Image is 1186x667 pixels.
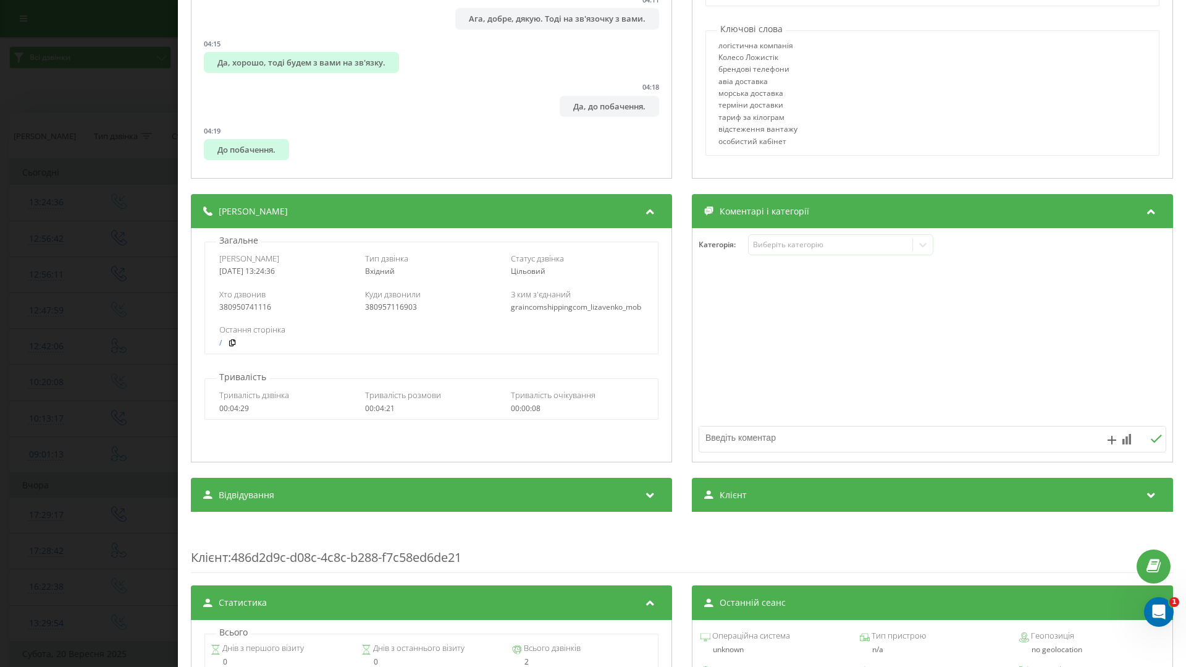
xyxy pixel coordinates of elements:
div: unknown [700,645,846,654]
div: 04:15 [204,39,221,48]
span: Днів з першого візиту [221,642,304,655]
span: Тип пристрою [870,630,926,642]
span: Днів з останнього візиту [371,642,465,655]
span: Остання сторінка [219,324,285,335]
p: Всього [216,626,251,639]
span: Тип дзвінка [365,253,408,264]
p: Ключові слова [717,23,786,35]
div: graincomshippingcom_lizavenko_mob [511,303,644,312]
div: 00:04:21 [365,404,498,413]
span: Куди дзвонили [365,289,421,300]
div: брендові телефони [718,65,797,77]
div: логістична компанія [718,41,797,53]
div: 380957116903 [365,303,498,312]
span: Тривалість очікування [511,389,595,401]
span: Цільовий [511,266,545,276]
span: 1 [1169,597,1179,607]
span: З ким з'єднаний [511,289,571,300]
span: [PERSON_NAME] [219,253,279,264]
p: Загальне [216,234,261,247]
iframe: Intercom live chat [1144,597,1174,627]
div: авіа доставка [718,77,797,89]
div: особистий кабінет [718,137,797,149]
div: Да, до побачення. [560,96,659,117]
div: 04:19 [204,126,221,135]
div: Да, хорошо, тоді будем з вами на зв'язку. [204,52,399,73]
div: тариф за кілограм [718,113,797,125]
span: Відвідування [219,489,274,501]
span: Тривалість розмови [365,389,441,401]
div: відстеження вантажу [718,125,797,137]
span: Клієнт [191,549,228,566]
span: Всього дзвінків [522,642,581,655]
span: Геопозиція [1029,630,1074,642]
div: 380950741116 [219,303,352,312]
div: no geolocation [1019,645,1164,654]
div: : 486d2d9c-d08c-4c8c-b288-f7c58ed6de21 [191,524,1173,573]
div: 2 [512,658,652,666]
a: / [219,339,222,347]
span: Коментарі і категорії [720,205,809,218]
div: [DATE] 13:24:36 [219,267,352,276]
div: До побачення. [204,139,289,160]
span: Статистика [219,597,267,609]
div: Ага, добре, дякую. Тоді на зв'язочку з вами. [455,8,659,29]
span: Клієнт [720,489,747,501]
h4: Категорія : [699,240,748,249]
div: морська доставка [718,89,797,101]
span: Вхідний [365,266,395,276]
span: Тривалість дзвінка [219,389,289,401]
span: Останній сеанс [720,597,786,609]
span: [PERSON_NAME] [219,205,288,218]
span: Операційна система [710,630,790,642]
div: n/a [860,645,1005,654]
div: 0 [211,658,351,666]
div: 0 [361,658,502,666]
div: терміни доставки [718,101,797,113]
div: 00:04:29 [219,404,352,413]
div: 00:00:08 [511,404,644,413]
div: 04:18 [642,82,659,91]
p: Тривалість [216,371,269,383]
span: Статус дзвінка [511,253,564,264]
div: Виберіть категорію [753,240,907,250]
span: Хто дзвонив [219,289,266,300]
div: Колесо Ложистік [718,53,797,65]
